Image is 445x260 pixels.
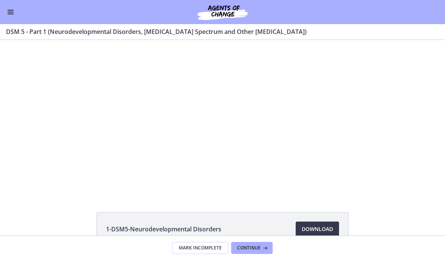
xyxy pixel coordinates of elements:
button: Mark Incomplete [172,242,228,254]
img: Agents of Change [177,3,268,21]
a: Download [296,222,339,237]
button: Enable menu [6,8,15,17]
h3: DSM 5 - Part 1 (Neurodevelopmental Disorders, [MEDICAL_DATA] Spectrum and Other [MEDICAL_DATA]) [6,27,430,36]
span: Continue [237,245,261,251]
button: Continue [231,242,273,254]
span: 1-DSM5-Neurodevelopmental Disorders [106,225,221,234]
span: Download [302,225,333,234]
span: Mark Incomplete [179,245,222,251]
